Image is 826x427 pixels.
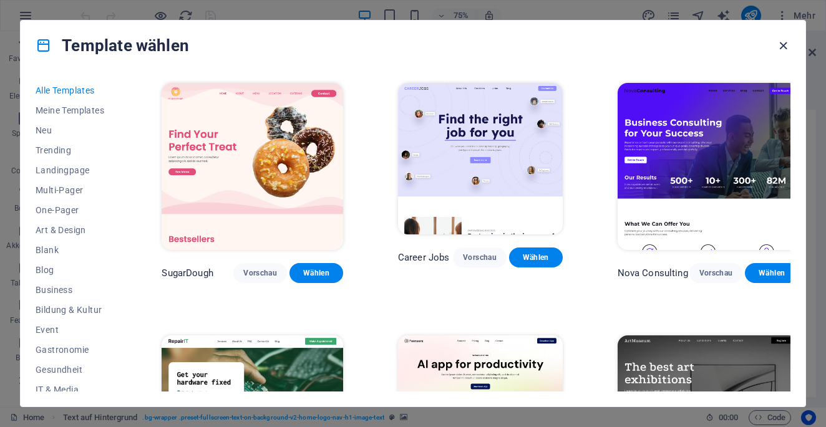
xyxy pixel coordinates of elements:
button: Bildung & Kultur [36,300,107,320]
button: Meine Templates [36,100,107,120]
button: Landingpage [36,160,107,180]
span: Blank [36,245,107,255]
span: Alle Templates [36,85,107,95]
img: Career Jobs [398,83,563,234]
span: Bildung & Kultur [36,305,107,315]
button: Multi-Pager [36,180,107,200]
span: Blog [36,265,107,275]
button: Vorschau [233,263,287,283]
span: Vorschau [463,252,497,262]
p: Nova Consulting [618,267,688,279]
span: Meine Templates [36,105,107,115]
button: Art & Design [36,220,107,240]
button: Trending [36,140,107,160]
span: Wählen [519,252,553,262]
button: Business [36,280,107,300]
span: Business [36,285,107,295]
button: Wählen [509,247,563,267]
button: Wählen [745,263,799,283]
span: IT & Media [36,385,107,395]
span: One-Pager [36,205,107,215]
span: Wählen [299,268,333,278]
button: Event [36,320,107,340]
button: Blog [36,260,107,280]
button: Alle Templates [36,80,107,100]
a: Skip to main content [5,5,88,16]
span: Vorschau [699,268,733,278]
p: Career Jobs [398,251,450,264]
button: IT & Media [36,380,107,400]
img: Nova Consulting [618,83,799,250]
button: Gesundheit [36,360,107,380]
h4: Template wählen [36,36,189,55]
span: Landingpage [36,165,107,175]
span: Gastronomie [36,345,107,355]
span: Multi-Pager [36,185,107,195]
span: Event [36,325,107,335]
button: Blank [36,240,107,260]
button: Wählen [289,263,343,283]
span: Gesundheit [36,365,107,375]
p: SugarDough [162,267,213,279]
span: Vorschau [243,268,277,278]
button: Gastronomie [36,340,107,360]
button: Vorschau [453,247,507,267]
button: Vorschau [689,263,743,283]
span: Art & Design [36,225,107,235]
span: Wählen [755,268,789,278]
button: One-Pager [36,200,107,220]
span: Neu [36,125,107,135]
button: Neu [36,120,107,140]
span: Trending [36,145,107,155]
img: SugarDough [162,83,343,250]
